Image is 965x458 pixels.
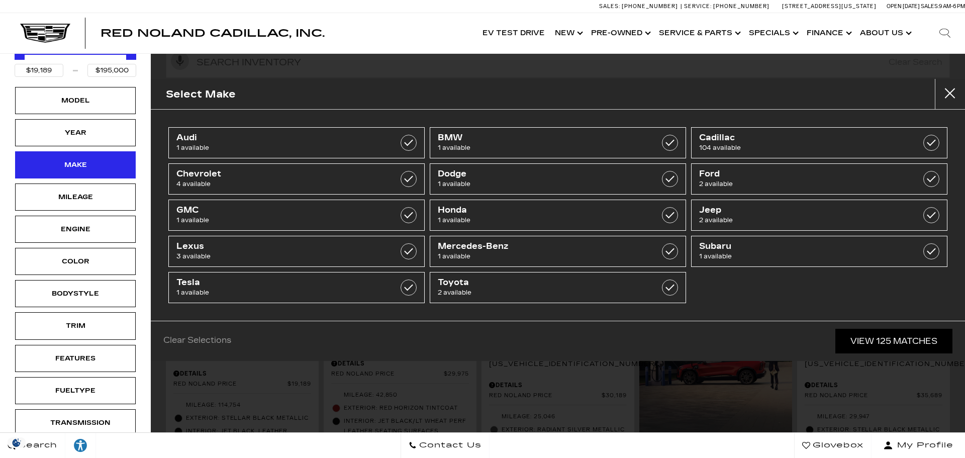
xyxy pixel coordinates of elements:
a: Honda1 available [430,200,686,231]
span: 1 available [438,251,642,261]
span: 9 AM-6 PM [939,3,965,10]
div: TransmissionTransmission [15,409,136,436]
div: Fueltype [50,385,101,396]
a: BMW1 available [430,127,686,158]
a: Glovebox [794,433,872,458]
div: BodystyleBodystyle [15,280,136,307]
img: Opt-Out Icon [5,437,28,448]
a: Red Noland Cadillac, Inc. [101,28,325,38]
span: Ford [699,169,903,179]
div: ModelModel [15,87,136,114]
span: Honda [438,205,642,215]
div: Explore your accessibility options [65,438,95,453]
a: New [550,13,586,53]
span: 104 available [699,143,903,153]
div: TrimTrim [15,312,136,339]
a: Tesla1 available [168,272,425,303]
span: 1 available [176,215,380,225]
span: 1 available [176,143,380,153]
a: Chevrolet4 available [168,163,425,195]
a: Dodge1 available [430,163,686,195]
div: Color [50,256,101,267]
a: Lexus3 available [168,236,425,267]
div: MakeMake [15,151,136,178]
button: Open user profile menu [872,433,965,458]
div: Model [50,95,101,106]
span: GMC [176,205,380,215]
a: Cadillac104 available [691,127,947,158]
a: Finance [802,13,855,53]
span: Red Noland Cadillac, Inc. [101,27,325,39]
span: Audi [176,133,380,143]
input: Minimum [15,64,63,77]
span: My Profile [893,438,953,452]
span: Dodge [438,169,642,179]
a: Explore your accessibility options [65,433,96,458]
span: 1 available [438,143,642,153]
div: Search [925,13,965,53]
div: FueltypeFueltype [15,377,136,404]
span: 1 available [699,251,903,261]
span: Open [DATE] [887,3,920,10]
button: Close [935,79,965,109]
span: Search [16,438,57,452]
span: Service: [684,3,712,10]
section: Click to Open Cookie Consent Modal [5,437,28,448]
div: Minimum Price [15,50,25,60]
span: [PHONE_NUMBER] [622,3,678,10]
div: EngineEngine [15,216,136,243]
span: [PHONE_NUMBER] [713,3,769,10]
span: 2 available [699,215,903,225]
span: 1 available [176,288,380,298]
span: Subaru [699,241,903,251]
div: Mileage [50,192,101,203]
span: Toyota [438,278,642,288]
div: Features [50,353,101,364]
div: FeaturesFeatures [15,345,136,372]
a: [STREET_ADDRESS][US_STATE] [782,3,877,10]
a: Sales: [PHONE_NUMBER] [599,4,681,9]
div: Transmission [50,417,101,428]
a: Audi1 available [168,127,425,158]
span: Jeep [699,205,903,215]
span: BMW [438,133,642,143]
span: Cadillac [699,133,903,143]
span: 3 available [176,251,380,261]
a: Ford2 available [691,163,947,195]
div: Engine [50,224,101,235]
a: Contact Us [401,433,490,458]
img: Cadillac Dark Logo with Cadillac White Text [20,24,70,43]
div: YearYear [15,119,136,146]
span: Mercedes-Benz [438,241,642,251]
span: Sales: [599,3,620,10]
h2: Select Make [166,86,236,103]
div: Bodystyle [50,288,101,299]
span: Glovebox [810,438,863,452]
a: EV Test Drive [477,13,550,53]
div: Make [50,159,101,170]
span: 2 available [438,288,642,298]
div: Year [50,127,101,138]
a: Mercedes-Benz1 available [430,236,686,267]
span: 1 available [438,179,642,189]
div: Trim [50,320,101,331]
a: GMC1 available [168,200,425,231]
div: MileageMileage [15,184,136,211]
a: Jeep2 available [691,200,947,231]
a: Service & Parts [654,13,744,53]
a: Pre-Owned [586,13,654,53]
a: About Us [855,13,915,53]
span: Lexus [176,241,380,251]
span: Contact Us [417,438,481,452]
span: 4 available [176,179,380,189]
a: Service: [PHONE_NUMBER] [681,4,772,9]
span: 2 available [699,179,903,189]
a: Subaru1 available [691,236,947,267]
input: Maximum [87,64,136,77]
span: Chevrolet [176,169,380,179]
div: Maximum Price [126,50,136,60]
span: Tesla [176,278,380,288]
span: Sales: [921,3,939,10]
a: Specials [744,13,802,53]
span: 1 available [438,215,642,225]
